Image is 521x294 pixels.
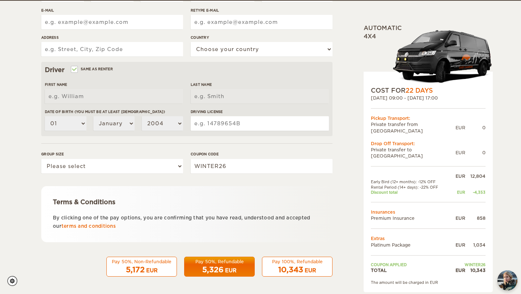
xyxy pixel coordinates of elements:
div: Terms & Conditions [53,198,321,206]
td: Early Bird (12+ months): -12% OFF [371,179,450,184]
input: e.g. William [45,89,183,104]
td: Rental Period (14+ days): -22% OFF [371,184,450,189]
input: e.g. example@example.com [41,15,183,29]
div: EUR [146,267,158,274]
div: -4,353 [465,190,486,195]
span: 22 Days [406,87,433,94]
span: 5,326 [202,265,224,274]
div: Pay 50%, Non-Refundable [111,259,172,265]
div: 1,034 [465,241,486,248]
div: 858 [465,215,486,221]
div: EUR [450,173,465,179]
td: Insurances [371,209,486,215]
input: e.g. 14789654B [191,116,329,131]
span: 5,172 [126,265,145,274]
label: Driving License [191,109,329,114]
button: Pay 50%, Refundable 5,326 EUR [184,257,255,277]
div: Driver [45,66,329,74]
td: Private transfer to [GEOGRAPHIC_DATA] [371,147,456,159]
div: Drop Off Transport: [371,140,486,147]
td: Discount total [371,190,450,195]
div: The amount will be charged in EUR [371,280,486,285]
div: EUR [456,125,465,131]
div: EUR [450,267,465,273]
div: 0 [465,150,486,156]
img: stor-langur-4.png [393,26,493,86]
input: Same as renter [72,68,76,72]
label: Same as renter [72,66,113,72]
div: EUR [305,267,316,274]
img: Freyja at Cozy Campers [497,270,517,290]
td: Private transfer from [GEOGRAPHIC_DATA] [371,121,456,134]
td: Premium Insurance [371,215,450,221]
a: terms and conditions [62,223,116,229]
a: Cookie settings [7,276,22,286]
td: TOTAL [371,267,450,273]
label: Address [41,35,183,40]
div: Automatic 4x4 [364,24,493,86]
label: E-mail [41,8,183,13]
div: Pay 100%, Refundable [267,259,328,265]
input: e.g. Street, City, Zip Code [41,42,183,56]
button: Pay 50%, Non-Refundable 5,172 EUR [106,257,177,277]
label: Group size [41,151,183,157]
button: chat-button [497,270,517,290]
div: EUR [450,215,465,221]
td: Extras [371,235,486,241]
div: Pickup Transport: [371,115,486,121]
div: EUR [450,190,465,195]
td: Coupon applied [371,262,450,267]
div: EUR [225,267,237,274]
div: 0 [465,125,486,131]
label: First Name [45,82,183,87]
label: Date of birth (You must be at least [DEMOGRAPHIC_DATA]) [45,109,183,114]
td: WINTER26 [450,262,486,267]
div: COST FOR [371,86,486,95]
input: e.g. Smith [191,89,329,104]
div: [DATE] 09:00 - [DATE] 17:00 [371,95,486,101]
div: EUR [450,241,465,248]
div: 10,343 [465,267,486,273]
td: Platinum Package [371,241,450,248]
div: 12,804 [465,173,486,179]
p: By clicking one of the pay options, you are confirming that you have read, understood and accepte... [53,214,321,231]
label: Retype E-mail [191,8,332,13]
div: Pay 50%, Refundable [189,259,250,265]
label: Country [191,35,332,40]
button: Pay 100%, Refundable 10,343 EUR [262,257,332,277]
label: Coupon code [191,151,332,157]
input: e.g. example@example.com [191,15,332,29]
div: EUR [456,150,465,156]
span: 10,343 [278,265,303,274]
label: Last Name [191,82,329,87]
